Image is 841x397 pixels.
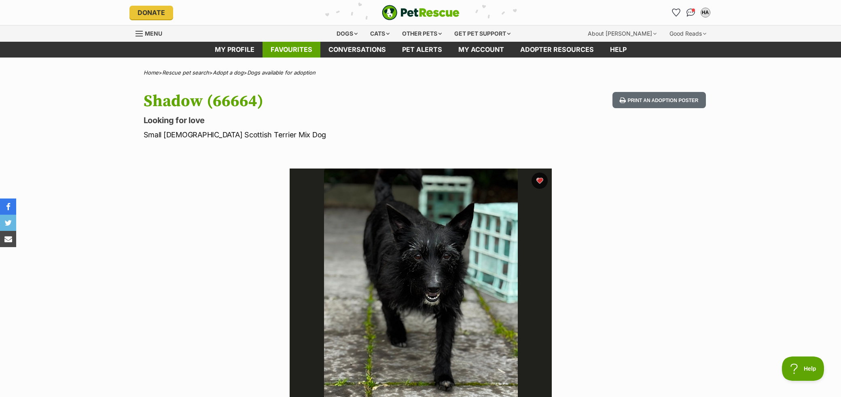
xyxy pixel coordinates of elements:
iframe: Help Scout Beacon - Open [782,356,825,381]
a: Pet alerts [394,42,450,58]
a: Donate [129,6,173,19]
div: > > > [123,70,718,76]
button: favourite [532,173,548,189]
a: Menu [136,26,168,40]
img: chat-41dd97257d64d25036548639549fe6c8038ab92f7586957e7f3b1b290dea8141.svg [686,9,695,17]
a: My profile [207,42,263,58]
div: Cats [364,26,395,42]
p: Small [DEMOGRAPHIC_DATA] Scottish Terrier Mix Dog [144,129,486,140]
div: HA [701,9,710,17]
a: My account [450,42,512,58]
button: My account [699,6,712,19]
a: Adopt a dog [213,69,244,76]
div: Other pets [396,26,447,42]
div: About [PERSON_NAME] [582,26,662,42]
a: conversations [320,42,394,58]
a: Conversations [684,6,697,19]
img: logo-e224e6f780fb5917bec1dbf3a21bbac754714ae5b6737aabdf751b685950b380.svg [382,5,460,20]
div: Get pet support [449,26,516,42]
h1: Shadow (66664) [144,92,486,111]
a: Favourites [263,42,320,58]
a: Help [602,42,635,58]
ul: Account quick links [670,6,712,19]
span: Menu [145,30,162,37]
a: Dogs available for adoption [247,69,316,76]
a: Favourites [670,6,683,19]
button: Print an adoption poster [612,92,705,109]
div: Dogs [331,26,363,42]
a: Home [144,69,159,76]
div: Good Reads [664,26,712,42]
a: Adopter resources [512,42,602,58]
a: Rescue pet search [162,69,209,76]
a: PetRescue [382,5,460,20]
p: Looking for love [144,115,486,126]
